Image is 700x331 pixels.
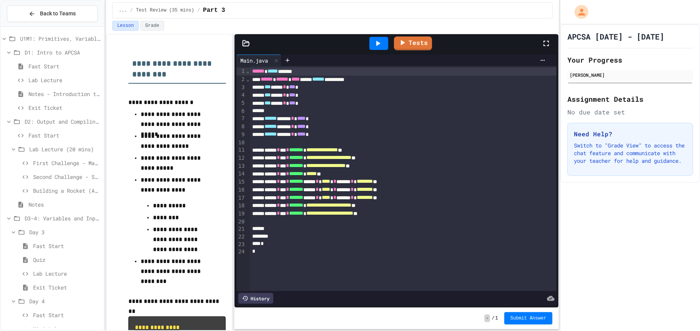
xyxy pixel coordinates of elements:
[394,36,432,50] a: Tests
[236,162,246,170] div: 13
[236,178,246,186] div: 15
[29,145,101,153] span: Lab Lecture (20 mins)
[28,131,101,139] span: Fast Start
[510,315,547,321] span: Submit Answer
[236,76,246,84] div: 2
[20,35,101,43] span: U1M1: Primitives, Variables, Basic I/O
[236,131,246,139] div: 9
[236,194,246,202] div: 17
[136,7,194,13] span: Test Review (35 mins)
[574,129,687,139] h3: Need Help?
[203,6,225,15] span: Part 3
[567,31,664,42] h1: APCSA [DATE] - [DATE]
[112,21,139,31] button: Lesson
[484,314,490,322] span: -
[236,84,246,92] div: 3
[567,94,693,104] h2: Assignment Details
[246,76,250,82] span: Fold line
[495,315,498,321] span: 1
[29,228,101,236] span: Day 3
[33,311,101,319] span: Fast Start
[25,118,101,126] span: D2: Output and Compiling Code
[33,159,101,167] span: First Challenge - Manual Column Alignment
[236,108,246,115] div: 6
[504,312,553,324] button: Submit Answer
[29,297,101,305] span: Day 4
[236,55,281,66] div: Main.java
[570,71,691,78] div: [PERSON_NAME]
[25,48,101,56] span: D1: Intro to APCSA
[236,56,272,65] div: Main.java
[236,154,246,162] div: 12
[236,186,246,194] div: 16
[236,202,246,210] div: 18
[236,91,246,99] div: 4
[236,146,246,154] div: 11
[236,248,246,256] div: 24
[197,7,200,13] span: /
[236,218,246,226] div: 20
[574,142,687,165] p: Switch to "Grade View" to access the chat feature and communicate with your teacher for help and ...
[28,90,101,98] span: Notes - Introduction to Java Programming
[28,104,101,112] span: Exit Ticket
[28,200,101,209] span: Notes
[28,62,101,70] span: Fast Start
[236,233,246,241] div: 22
[236,210,246,218] div: 19
[33,283,101,291] span: Exit Ticket
[236,99,246,108] div: 5
[236,123,246,131] div: 8
[236,241,246,248] div: 23
[246,68,250,74] span: Fold line
[119,7,127,13] span: ...
[28,76,101,84] span: Lab Lecture
[236,225,246,233] div: 21
[567,3,590,21] div: My Account
[236,139,246,147] div: 10
[236,68,246,76] div: 1
[40,10,76,18] span: Back to Teams
[7,5,98,22] button: Back to Teams
[236,170,246,178] div: 14
[238,293,273,304] div: History
[33,173,101,181] span: Second Challenge - Special Characters
[25,214,101,222] span: D3-4: Variables and Input
[33,242,101,250] span: Fast Start
[492,315,494,321] span: /
[33,270,101,278] span: Lab Lecture
[567,108,693,117] div: No due date set
[130,7,133,13] span: /
[567,55,693,65] h2: Your Progress
[33,256,101,264] span: Quiz
[140,21,164,31] button: Grade
[236,115,246,123] div: 7
[33,187,101,195] span: Building a Rocket (ASCII Art)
